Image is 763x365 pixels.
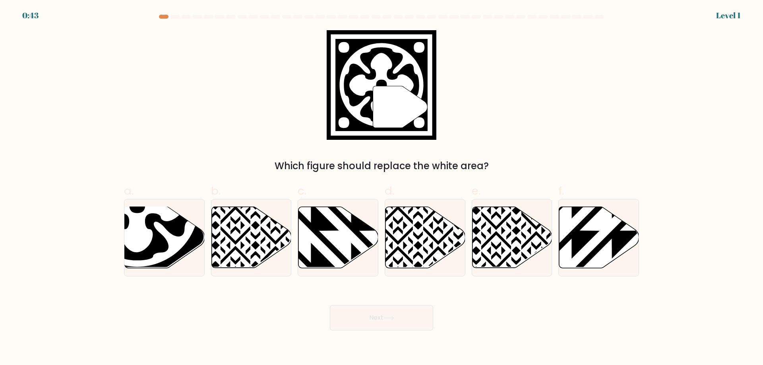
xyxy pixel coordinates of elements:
[298,183,306,199] span: c.
[472,183,480,199] span: e.
[373,86,427,128] g: "
[124,183,134,199] span: a.
[558,183,564,199] span: f.
[211,183,221,199] span: b.
[22,10,39,21] div: 0:43
[129,159,634,173] div: Which figure should replace the white area?
[716,10,741,21] div: Level 1
[385,183,394,199] span: d.
[330,305,433,330] button: Next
